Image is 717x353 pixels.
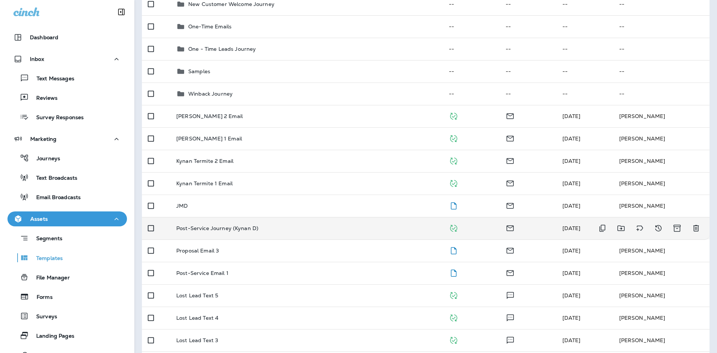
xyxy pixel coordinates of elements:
[188,46,256,52] p: One - Time Leads Journey
[613,38,710,60] td: --
[506,224,515,231] span: Email
[7,189,127,205] button: Email Broadcasts
[613,150,710,172] td: [PERSON_NAME]
[29,114,84,121] p: Survey Responses
[443,15,500,38] td: --
[29,275,70,282] p: File Manager
[29,194,81,201] p: Email Broadcasts
[449,247,458,253] span: Draft
[7,289,127,304] button: Forms
[595,221,610,236] button: Duplicate
[562,270,581,276] span: Anthony Olivias
[30,34,58,40] p: Dashboard
[449,179,458,186] span: Published
[670,221,685,236] button: Archive
[188,1,274,7] p: New Customer Welcome Journey
[7,109,127,125] button: Survey Responses
[556,38,613,60] td: --
[613,195,710,217] td: [PERSON_NAME]
[176,158,233,164] p: Kynan Termite 2 Email
[29,294,53,301] p: Forms
[562,158,581,164] span: Anthony Olivias
[500,83,556,105] td: --
[556,60,613,83] td: --
[506,202,515,208] span: Email
[29,333,74,340] p: Landing Pages
[176,337,218,343] p: Lost Lead Text 3
[651,221,666,236] button: View Changelog
[29,235,62,243] p: Segments
[176,270,229,276] p: Post-Service Email 1
[506,134,515,141] span: Email
[562,113,581,120] span: Anthony Olivias
[506,314,515,321] span: Text
[449,202,458,208] span: Draft
[443,83,500,105] td: --
[613,15,710,38] td: --
[506,247,515,253] span: Email
[7,150,127,166] button: Journeys
[176,315,218,321] p: Lost Lead Text 4
[30,136,56,142] p: Marketing
[506,112,515,119] span: Email
[29,175,77,182] p: Text Broadcasts
[449,291,458,298] span: Published
[188,24,232,30] p: One-Time Emails
[562,135,581,142] span: Anthony Olivias
[176,248,219,254] p: Proposal Email 3
[613,60,710,83] td: --
[689,221,704,236] button: Delete
[449,224,458,231] span: Published
[562,202,581,209] span: Jack Dayen
[556,15,613,38] td: --
[443,60,500,83] td: --
[506,269,515,276] span: Email
[7,250,127,266] button: Templates
[30,216,48,222] p: Assets
[29,95,58,102] p: Reviews
[562,247,581,254] span: Anthony Olivias
[188,91,233,97] p: Winback Journey
[613,83,710,105] td: --
[176,292,218,298] p: Lost Lead Text 5
[443,38,500,60] td: --
[562,315,581,321] span: Anthony Olivias
[500,60,556,83] td: --
[176,136,242,142] p: [PERSON_NAME] 1 Email
[614,221,628,236] button: Move to folder
[562,337,581,344] span: Anthony Olivias
[7,70,127,86] button: Text Messages
[613,329,710,352] td: [PERSON_NAME]
[7,230,127,246] button: Segments
[7,211,127,226] button: Assets
[556,83,613,105] td: --
[176,113,243,119] p: [PERSON_NAME] 2 Email
[7,308,127,324] button: Surveys
[449,112,458,119] span: Published
[613,307,710,329] td: [PERSON_NAME]
[7,170,127,185] button: Text Broadcasts
[613,262,710,284] td: [PERSON_NAME]
[7,269,127,285] button: File Manager
[449,157,458,164] span: Published
[632,221,647,236] button: Add tags
[500,38,556,60] td: --
[7,52,127,66] button: Inbox
[613,105,710,127] td: [PERSON_NAME]
[506,336,515,343] span: Text
[29,155,60,162] p: Journeys
[176,203,188,209] p: JMD
[176,180,233,186] p: Kynan Termite 1 Email
[188,68,210,74] p: Samples
[613,239,710,262] td: [PERSON_NAME]
[449,336,458,343] span: Published
[613,127,710,150] td: [PERSON_NAME]
[506,157,515,164] span: Email
[506,179,515,186] span: Email
[7,328,127,343] button: Landing Pages
[111,4,132,19] button: Collapse Sidebar
[613,172,710,195] td: [PERSON_NAME]
[500,15,556,38] td: --
[7,90,127,105] button: Reviews
[449,269,458,276] span: Draft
